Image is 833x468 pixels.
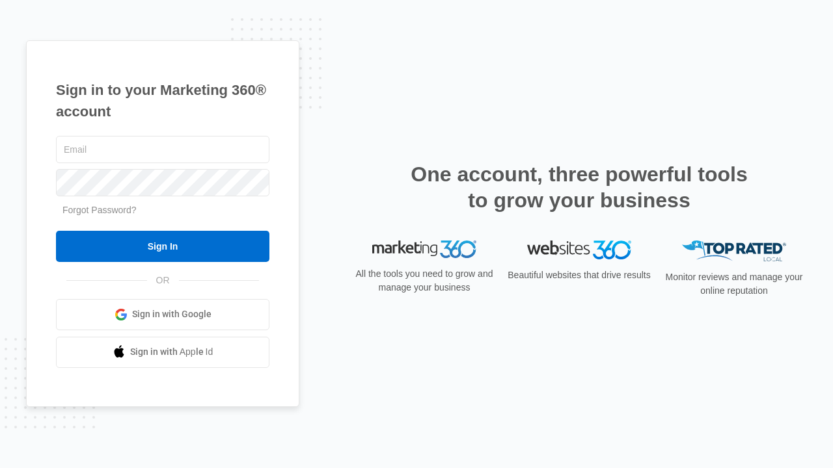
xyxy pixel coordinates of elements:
[56,337,269,368] a: Sign in with Apple Id
[407,161,752,213] h2: One account, three powerful tools to grow your business
[351,267,497,294] p: All the tools you need to grow and manage your business
[661,270,807,298] p: Monitor reviews and manage your online reputation
[147,274,179,287] span: OR
[506,268,652,282] p: Beautiful websites that drive results
[130,345,213,359] span: Sign in with Apple Id
[682,240,786,262] img: Top Rated Local
[62,205,137,215] a: Forgot Password?
[56,136,269,163] input: Email
[527,240,631,259] img: Websites 360
[372,240,476,259] img: Marketing 360
[56,79,269,122] h1: Sign in to your Marketing 360® account
[56,231,269,262] input: Sign In
[132,307,212,321] span: Sign in with Google
[56,299,269,330] a: Sign in with Google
